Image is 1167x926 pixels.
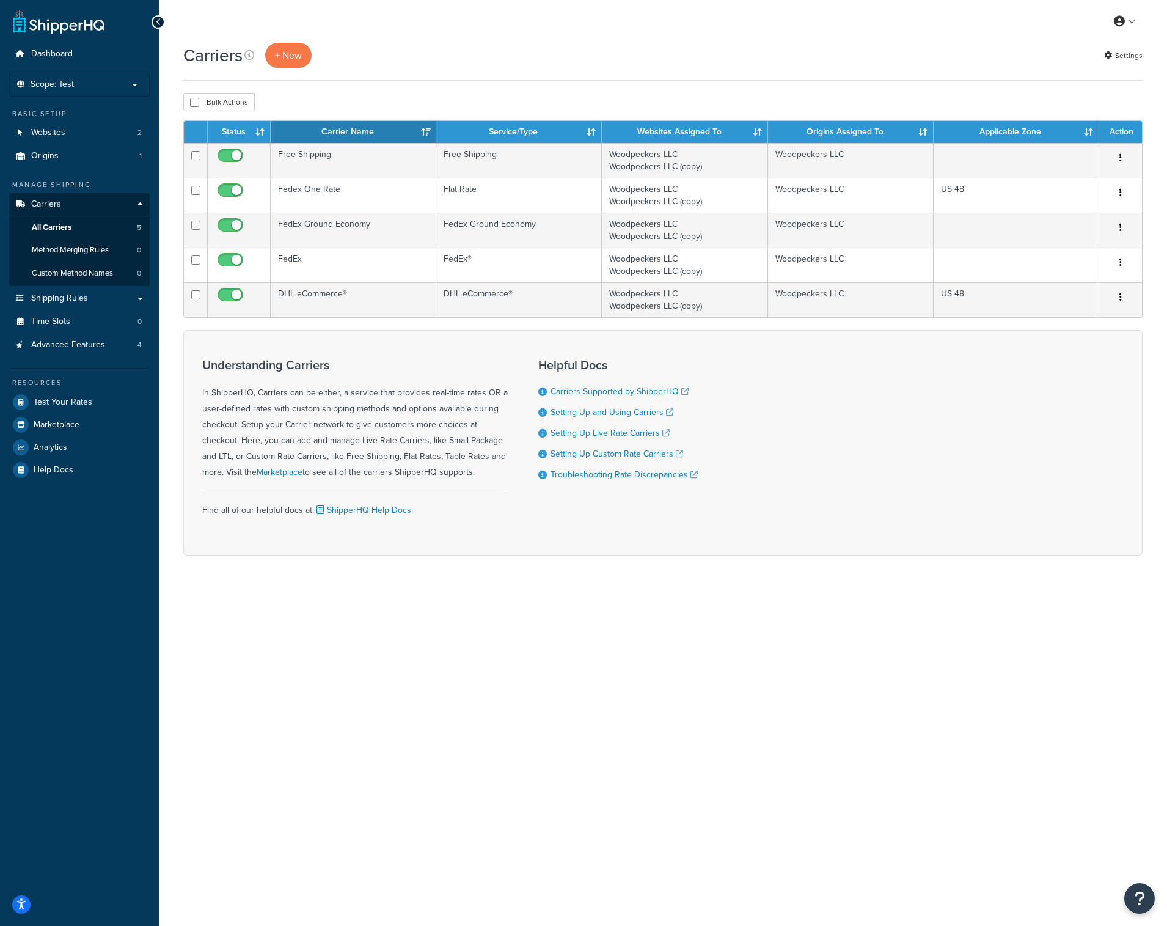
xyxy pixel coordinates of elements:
[602,143,767,178] td: Woodpeckers LLC Woodpeckers LLC (copy)
[271,121,436,143] th: Carrier Name: activate to sort column ascending
[9,239,150,262] a: Method Merging Rules 0
[34,465,73,476] span: Help Docs
[202,358,508,480] div: In ShipperHQ, Carriers can be either, a service that provides real-time rates OR a user-defined r...
[34,397,92,408] span: Test Your Rates
[9,436,150,458] a: Analytics
[32,268,113,279] span: Custom Method Names
[183,43,243,67] h1: Carriers
[271,143,436,178] td: Free Shipping
[436,178,602,213] td: Flat Rate
[602,121,767,143] th: Websites Assigned To: activate to sort column ascending
[34,420,79,430] span: Marketplace
[9,122,150,144] a: Websites 2
[271,213,436,248] td: FedEx Ground Economy
[934,282,1099,317] td: US 48
[31,151,59,161] span: Origins
[551,406,673,419] a: Setting Up and Using Carriers
[34,443,67,453] span: Analytics
[9,262,150,285] li: Custom Method Names
[538,358,698,372] h3: Helpful Docs
[208,121,271,143] th: Status: activate to sort column ascending
[9,216,150,239] li: All Carriers
[32,222,71,233] span: All Carriers
[9,43,150,65] a: Dashboard
[137,245,141,255] span: 0
[31,128,65,138] span: Websites
[551,468,698,481] a: Troubleshooting Rate Discrepancies
[768,213,934,248] td: Woodpeckers LLC
[768,248,934,282] td: Woodpeckers LLC
[436,143,602,178] td: Free Shipping
[9,239,150,262] li: Method Merging Rules
[314,504,411,516] a: ShipperHQ Help Docs
[9,216,150,239] a: All Carriers 5
[9,193,150,286] li: Carriers
[31,49,73,59] span: Dashboard
[768,282,934,317] td: Woodpeckers LLC
[9,459,150,481] a: Help Docs
[183,93,255,111] button: Bulk Actions
[9,145,150,167] a: Origins 1
[271,282,436,317] td: DHL eCommerce®
[9,193,150,216] a: Carriers
[137,268,141,279] span: 0
[768,121,934,143] th: Origins Assigned To: activate to sort column ascending
[271,248,436,282] td: FedEx
[934,178,1099,213] td: US 48
[551,447,683,460] a: Setting Up Custom Rate Carriers
[768,143,934,178] td: Woodpeckers LLC
[436,121,602,143] th: Service/Type: activate to sort column ascending
[934,121,1099,143] th: Applicable Zone: activate to sort column ascending
[202,493,508,518] div: Find all of our helpful docs at:
[1104,47,1143,64] a: Settings
[9,334,150,356] li: Advanced Features
[9,109,150,119] div: Basic Setup
[768,178,934,213] td: Woodpeckers LLC
[31,79,74,90] span: Scope: Test
[9,180,150,190] div: Manage Shipping
[9,334,150,356] a: Advanced Features 4
[9,262,150,285] a: Custom Method Names 0
[602,178,767,213] td: Woodpeckers LLC Woodpeckers LLC (copy)
[31,199,61,210] span: Carriers
[9,122,150,144] li: Websites
[9,145,150,167] li: Origins
[9,311,150,333] a: Time Slots 0
[9,311,150,333] li: Time Slots
[9,391,150,413] a: Test Your Rates
[602,213,767,248] td: Woodpeckers LLC Woodpeckers LLC (copy)
[436,213,602,248] td: FedEx Ground Economy
[436,282,602,317] td: DHL eCommerce®
[551,385,689,398] a: Carriers Supported by ShipperHQ
[602,248,767,282] td: Woodpeckers LLC Woodpeckers LLC (copy)
[137,128,142,138] span: 2
[9,414,150,436] a: Marketplace
[602,282,767,317] td: Woodpeckers LLC Woodpeckers LLC (copy)
[32,245,109,255] span: Method Merging Rules
[436,248,602,282] td: FedEx®
[265,43,312,68] button: + New
[551,427,670,439] a: Setting Up Live Rate Carriers
[9,378,150,388] div: Resources
[137,222,141,233] span: 5
[31,317,70,327] span: Time Slots
[271,178,436,213] td: Fedex One Rate
[1099,121,1142,143] th: Action
[31,293,88,304] span: Shipping Rules
[9,287,150,310] a: Shipping Rules
[1124,883,1155,914] button: Open Resource Center
[202,358,508,372] h3: Understanding Carriers
[139,151,142,161] span: 1
[13,9,104,34] a: ShipperHQ Home
[31,340,105,350] span: Advanced Features
[137,340,142,350] span: 4
[137,317,142,327] span: 0
[257,466,302,479] a: Marketplace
